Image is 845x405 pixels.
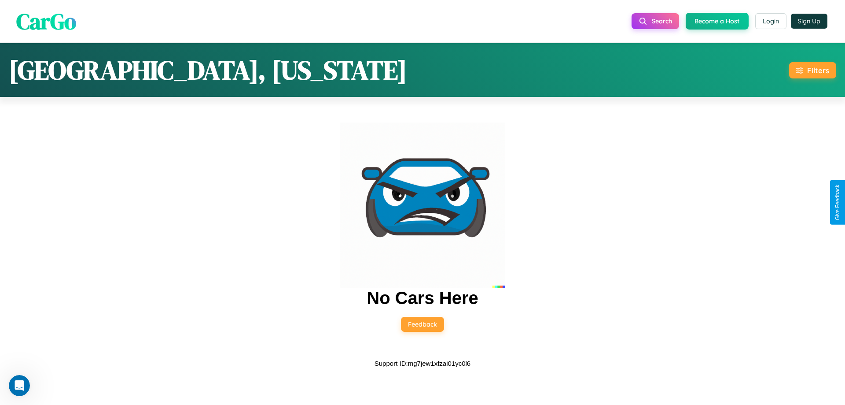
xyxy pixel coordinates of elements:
button: Search [632,13,679,29]
button: Sign Up [791,14,827,29]
button: Become a Host [686,13,749,30]
div: Filters [807,66,829,75]
iframe: Intercom live chat [9,375,30,396]
h1: [GEOGRAPHIC_DATA], [US_STATE] [9,52,407,88]
button: Feedback [401,317,444,332]
img: car [340,123,505,288]
span: CarGo [16,6,76,36]
button: Login [755,13,786,29]
span: Search [652,17,672,25]
button: Filters [789,62,836,78]
h2: No Cars Here [367,288,478,308]
div: Give Feedback [834,185,841,220]
p: Support ID: mg7jew1xfzai01yc0l6 [375,357,470,369]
